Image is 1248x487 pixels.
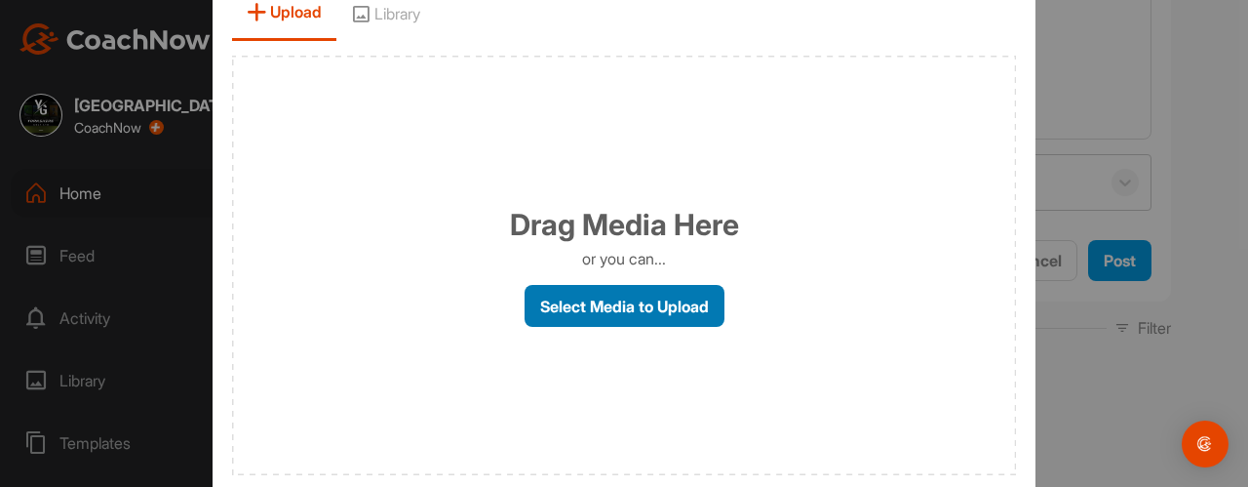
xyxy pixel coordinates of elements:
[1182,421,1228,467] div: Open Intercom Messenger
[525,285,724,327] label: Select Media to Upload
[582,247,666,270] p: or you can...
[510,203,739,247] h1: Drag Media Here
